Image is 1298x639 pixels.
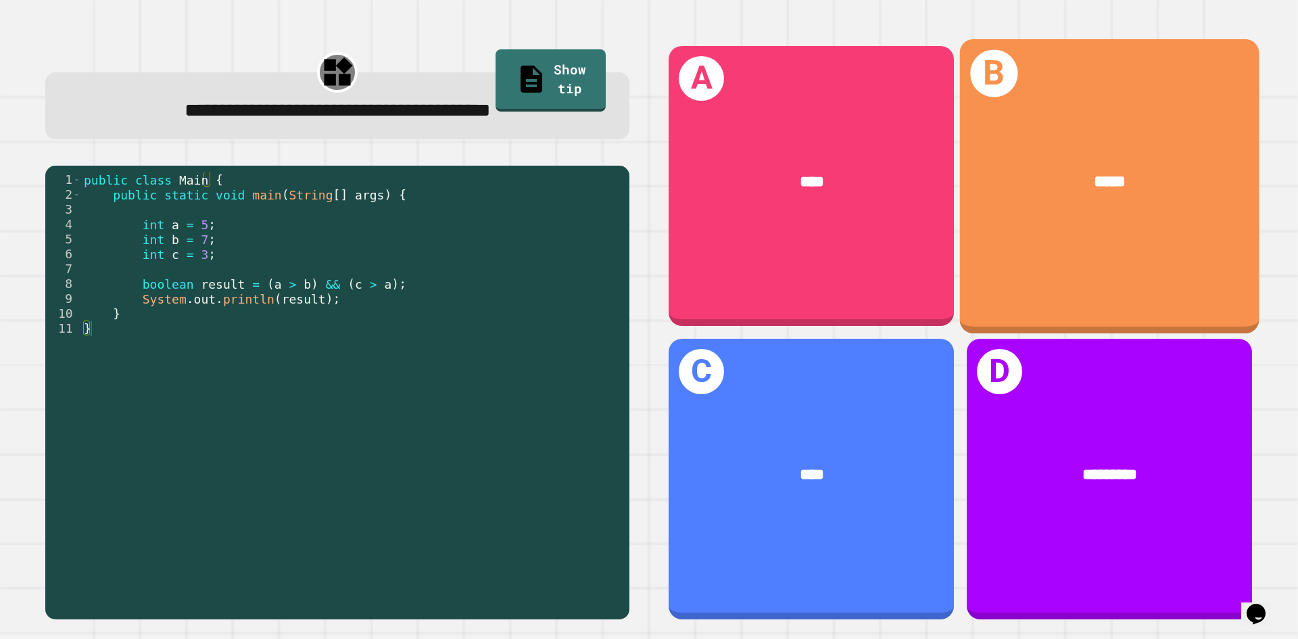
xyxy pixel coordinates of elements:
[45,172,81,187] div: 1
[679,349,724,394] h1: C
[45,187,81,202] div: 2
[45,217,81,232] div: 4
[45,232,81,247] div: 5
[45,291,81,306] div: 9
[45,262,81,277] div: 7
[73,187,80,202] span: Toggle code folding, rows 2 through 10
[45,247,81,262] div: 6
[73,172,80,187] span: Toggle code folding, rows 1 through 11
[45,277,81,291] div: 8
[977,349,1022,394] h1: D
[679,56,724,101] h1: A
[496,49,606,112] a: Show tip
[45,202,81,217] div: 3
[45,321,81,336] div: 11
[45,306,81,321] div: 10
[1241,585,1284,625] iframe: chat widget
[971,49,1018,97] h1: B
